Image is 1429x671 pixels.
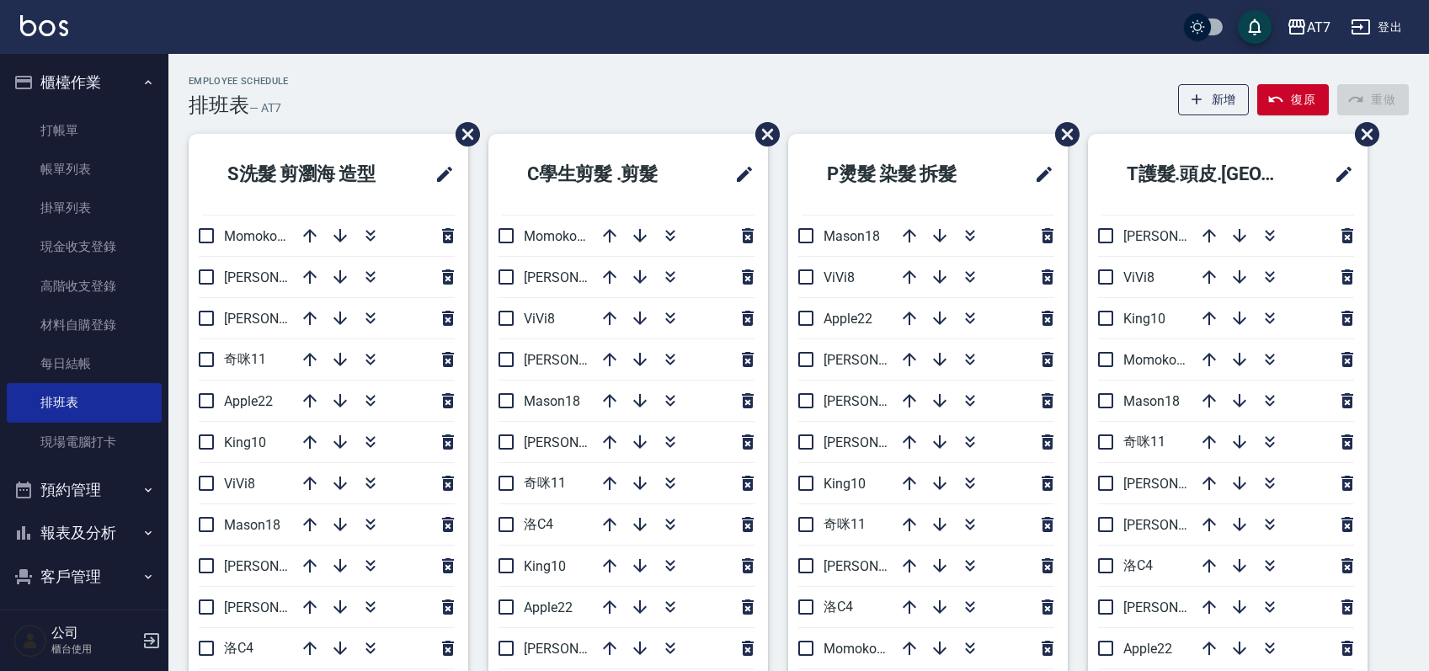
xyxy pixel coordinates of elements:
[7,555,162,599] button: 客戶管理
[1123,393,1180,409] span: Mason18
[524,599,573,615] span: Apple22
[824,476,866,492] span: King10
[1042,109,1082,159] span: 刪除班表
[824,352,932,368] span: [PERSON_NAME]2
[502,144,703,205] h2: C學生剪髮 .剪髮
[824,311,872,327] span: Apple22
[7,383,162,422] a: 排班表
[7,111,162,150] a: 打帳單
[524,516,553,532] span: 洛C4
[1123,517,1232,533] span: [PERSON_NAME]9
[1324,154,1354,194] span: 修改班表的標題
[1123,557,1153,573] span: 洛C4
[1123,269,1154,285] span: ViVi8
[524,393,580,409] span: Mason18
[1280,10,1337,45] button: AT7
[224,311,333,327] span: [PERSON_NAME]2
[224,599,333,615] span: [PERSON_NAME]7
[224,558,333,574] span: [PERSON_NAME]9
[1123,476,1232,492] span: [PERSON_NAME]6
[524,475,566,491] span: 奇咪11
[7,598,162,642] button: 員工及薪資
[1024,154,1054,194] span: 修改班表的標題
[1123,434,1165,450] span: 奇咪11
[824,516,866,532] span: 奇咪11
[224,351,266,367] span: 奇咪11
[189,93,249,117] h3: 排班表
[724,154,754,194] span: 修改班表的標題
[802,144,1003,205] h2: P燙髮 染髮 拆髮
[524,434,632,450] span: [PERSON_NAME]6
[1123,599,1232,615] span: [PERSON_NAME]7
[7,227,162,266] a: 現金收支登錄
[224,517,280,533] span: Mason18
[1342,109,1382,159] span: 刪除班表
[202,144,413,205] h2: S洗髮 剪瀏海 造型
[7,189,162,227] a: 掛單列表
[224,476,255,492] span: ViVi8
[1123,641,1172,657] span: Apple22
[7,423,162,461] a: 現場電腦打卡
[524,352,632,368] span: [PERSON_NAME]2
[224,228,292,244] span: Momoko12
[824,434,932,450] span: [PERSON_NAME]9
[1101,144,1312,205] h2: T護髮.頭皮.[GEOGRAPHIC_DATA]
[524,228,592,244] span: Momoko12
[1257,84,1329,115] button: 復原
[249,99,281,117] h6: — AT7
[1123,311,1165,327] span: King10
[224,640,253,656] span: 洛C4
[524,558,566,574] span: King10
[7,306,162,344] a: 材料自購登錄
[824,558,932,574] span: [PERSON_NAME]7
[7,344,162,383] a: 每日結帳
[7,511,162,555] button: 報表及分析
[524,311,555,327] span: ViVi8
[443,109,483,159] span: 刪除班表
[1178,84,1250,115] button: 新增
[824,269,855,285] span: ViVi8
[7,150,162,189] a: 帳單列表
[524,269,632,285] span: [PERSON_NAME]9
[7,61,162,104] button: 櫃檯作業
[7,267,162,306] a: 高階收支登錄
[224,269,333,285] span: [PERSON_NAME]6
[189,76,289,87] h2: Employee Schedule
[424,154,455,194] span: 修改班表的標題
[7,468,162,512] button: 預約管理
[824,228,880,244] span: Mason18
[1238,10,1272,44] button: save
[1307,17,1330,38] div: AT7
[20,15,68,36] img: Logo
[1344,12,1409,43] button: 登出
[224,393,273,409] span: Apple22
[524,641,632,657] span: [PERSON_NAME]7
[1123,228,1232,244] span: [PERSON_NAME]2
[1123,352,1192,368] span: Momoko12
[824,393,932,409] span: [PERSON_NAME]6
[51,625,137,642] h5: 公司
[13,624,47,658] img: Person
[824,599,853,615] span: 洛C4
[824,641,892,657] span: Momoko12
[743,109,782,159] span: 刪除班表
[224,434,266,450] span: King10
[51,642,137,657] p: 櫃台使用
